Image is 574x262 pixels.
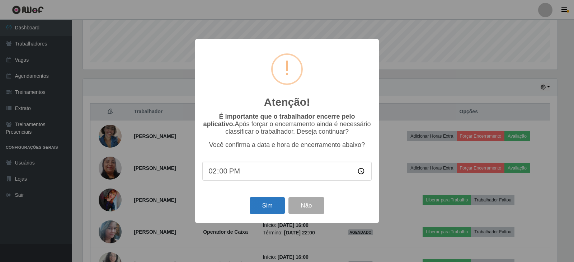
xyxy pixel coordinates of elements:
b: É importante que o trabalhador encerre pelo aplicativo. [203,113,355,128]
h2: Atenção! [264,96,310,109]
p: Você confirma a data e hora de encerramento abaixo? [202,141,372,149]
button: Não [288,197,324,214]
p: Após forçar o encerramento ainda é necessário classificar o trabalhador. Deseja continuar? [202,113,372,135]
button: Sim [250,197,284,214]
